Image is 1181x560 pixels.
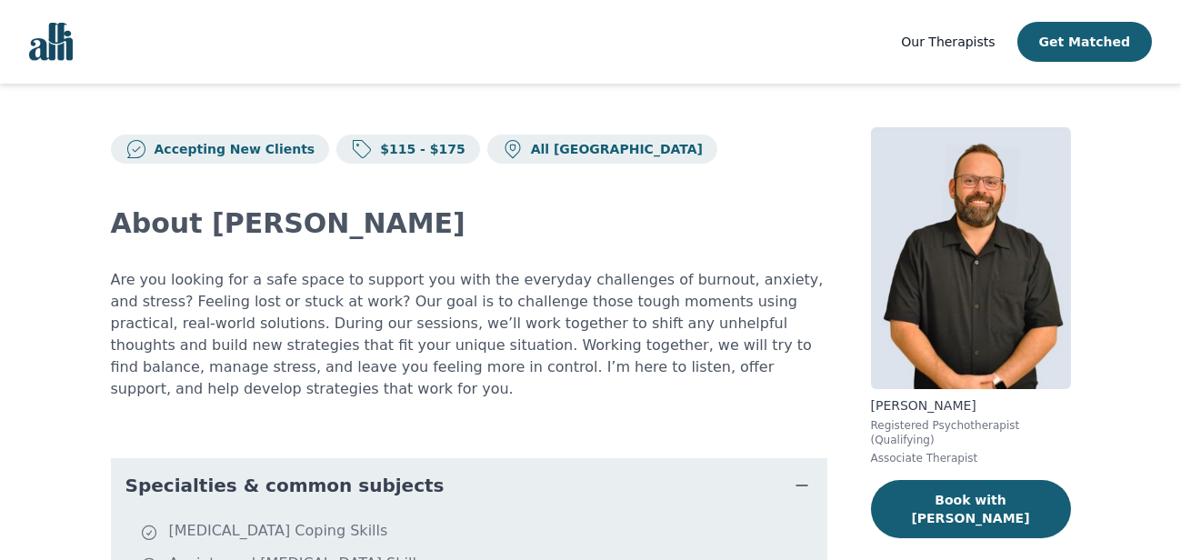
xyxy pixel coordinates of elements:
p: Are you looking for a safe space to support you with the everyday challenges of burnout, anxiety,... [111,269,827,400]
p: $115 - $175 [373,140,465,158]
li: [MEDICAL_DATA] Coping Skills [140,520,820,545]
span: Our Therapists [901,35,995,49]
p: Accepting New Clients [147,140,315,158]
img: alli logo [29,23,73,61]
h2: About [PERSON_NAME] [111,207,827,240]
p: Associate Therapist [871,451,1071,465]
p: [PERSON_NAME] [871,396,1071,415]
button: Book with [PERSON_NAME] [871,480,1071,538]
p: Registered Psychotherapist (Qualifying) [871,418,1071,447]
button: Get Matched [1017,22,1152,62]
a: Our Therapists [901,31,995,53]
img: Josh_Cadieux [871,127,1071,389]
button: Specialties & common subjects [111,458,827,513]
p: All [GEOGRAPHIC_DATA] [524,140,703,158]
span: Specialties & common subjects [125,473,445,498]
